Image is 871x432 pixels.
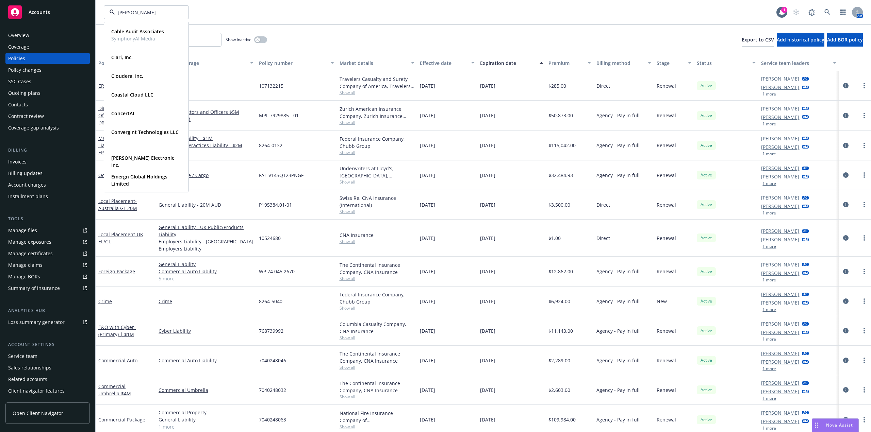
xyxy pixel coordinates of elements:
a: ERISA Bond [98,83,152,89]
a: circleInformation [842,386,850,394]
span: Add historical policy [777,36,824,43]
a: Manage claims [5,260,90,271]
a: [PERSON_NAME] [761,165,799,172]
span: [DATE] [480,327,495,334]
a: Policy changes [5,65,90,75]
span: [DATE] [480,298,495,305]
span: $1.00 [548,235,561,242]
a: Excess - Directors and Officers $5M excess of $5M [159,108,253,123]
a: Foreign Package [98,268,135,275]
span: Renewal [657,386,676,394]
span: Direct [596,201,610,208]
div: Federal Insurance Company, Chubb Group [340,135,414,150]
div: Effective date [420,59,467,67]
span: [DATE] [420,235,435,242]
span: $11,143.00 [548,327,573,334]
a: [PERSON_NAME] [761,379,799,386]
div: Travelers Casualty and Surety Company of America, Travelers Insurance [340,75,414,90]
a: General Liability [159,416,253,423]
strong: Clari, Inc. [111,54,133,61]
span: $109,984.00 [548,416,576,423]
span: $12,862.00 [548,268,573,275]
a: [PERSON_NAME] [761,173,799,180]
button: Premium [546,55,594,71]
a: Ocean Marine / Cargo [159,172,253,179]
span: 10524680 [259,235,281,242]
span: [DATE] [420,172,435,179]
span: 7040248063 [259,416,286,423]
a: [PERSON_NAME] [761,388,799,395]
button: Policy number [256,55,336,71]
div: Manage files [8,225,37,236]
div: Columbia Casualty Company, CNA Insurance [340,321,414,335]
div: Swiss Re, CNA Insurance (International) [340,194,414,209]
div: Account settings [5,341,90,348]
div: Drag to move [812,419,821,432]
a: Ocean Marine / Cargo [98,172,148,178]
div: Manage claims [8,260,43,271]
a: [PERSON_NAME] [761,203,799,210]
div: Policies [8,53,25,64]
a: circleInformation [842,171,850,179]
span: Agency - Pay in full [596,386,640,394]
span: Renewal [657,201,676,208]
button: Add BOR policy [827,33,863,47]
button: 1 more [762,152,776,156]
a: SSC Cases [5,76,90,87]
span: Active [700,235,713,241]
div: Service team [8,351,37,362]
a: [PERSON_NAME] [761,84,799,91]
a: Contacts [5,99,90,110]
span: WP 74 045 2670 [259,268,295,275]
div: Installment plans [8,191,48,202]
a: Manage exposures [5,237,90,247]
div: Service team leaders [761,59,828,67]
div: Analytics hub [5,307,90,314]
div: Manage certificates [8,248,53,259]
div: Federal Insurance Company, Chubb Group [340,291,414,305]
a: Related accounts [5,374,90,385]
span: Nova Assist [826,422,853,428]
strong: Cable Audit Associates [111,28,164,35]
button: 1 more [762,396,776,400]
button: 1 more [762,122,776,126]
a: Fiduciary Liability - $1M [159,135,253,142]
strong: [PERSON_NAME] Electronic Inc. [111,155,174,168]
a: [PERSON_NAME] [761,350,799,357]
span: Show all [340,179,414,185]
a: [PERSON_NAME] [761,261,799,268]
a: Crime [159,298,253,305]
div: Zurich American Insurance Company, Zurich Insurance Group [340,105,414,120]
span: [DATE] [480,201,495,208]
span: SymphonyAI Media [111,35,164,42]
span: $2,289.00 [548,357,570,364]
a: Policies [5,53,90,64]
a: General Liability - UK Public/Products Liability [159,224,253,238]
a: 1 more [159,149,253,156]
span: Show all [340,424,414,430]
span: [DATE] [420,357,435,364]
a: circleInformation [842,356,850,364]
span: Active [700,387,713,393]
a: General Liability [159,261,253,268]
a: Billing updates [5,168,90,179]
input: Filter by keyword [115,9,175,16]
a: [PERSON_NAME] [761,320,799,327]
span: [DATE] [420,386,435,394]
span: Active [700,142,713,149]
span: Show inactive [226,37,251,42]
a: [PERSON_NAME] [761,270,799,277]
span: Active [700,113,713,119]
span: [DATE] [420,416,435,423]
span: 7040248032 [259,386,286,394]
a: circleInformation [842,82,850,90]
span: Open Client Navigator [13,410,63,417]
span: Agency - Pay in full [596,357,640,364]
a: more [860,201,868,209]
a: 1 more [159,423,253,430]
a: ERISA Bond [159,82,253,89]
a: Switch app [836,5,850,19]
button: Export to CSV [742,33,774,47]
a: Account charges [5,179,90,190]
span: Show all [340,364,414,370]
